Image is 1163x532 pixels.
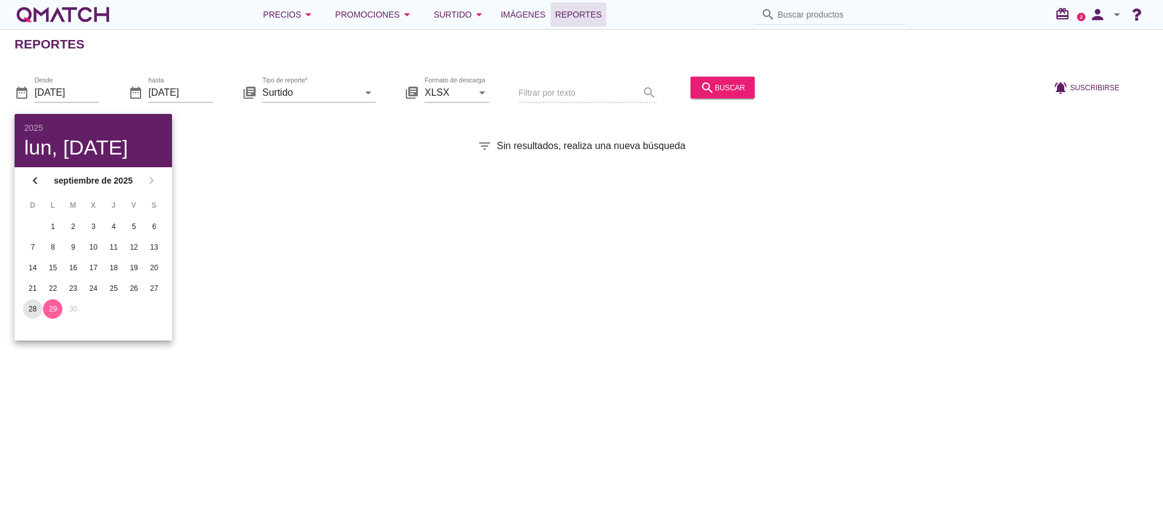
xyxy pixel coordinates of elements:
[64,242,83,253] div: 9
[124,238,144,257] button: 12
[145,195,164,216] th: S
[43,242,62,253] div: 8
[84,283,103,294] div: 24
[23,304,42,314] div: 28
[84,221,103,232] div: 3
[104,283,124,294] div: 25
[1077,13,1085,21] a: 2
[43,262,62,273] div: 15
[24,137,162,158] div: lun, [DATE]
[361,85,376,99] i: arrow_drop_down
[145,217,164,236] button: 6
[124,242,144,253] div: 12
[124,195,143,216] th: V
[778,5,899,24] input: Buscar productos
[43,217,62,236] button: 1
[1080,14,1083,19] text: 2
[124,283,144,294] div: 26
[263,7,316,22] div: Precios
[43,279,62,298] button: 22
[124,258,144,278] button: 19
[23,279,42,298] button: 21
[145,238,164,257] button: 13
[148,82,213,102] input: hasta
[104,262,124,273] div: 18
[104,279,124,298] button: 25
[24,124,162,132] div: 2025
[64,283,83,294] div: 23
[43,299,62,319] button: 29
[43,258,62,278] button: 15
[104,221,124,232] div: 4
[43,195,62,216] th: L
[475,85,489,99] i: arrow_drop_down
[253,2,325,27] button: Precios
[15,85,29,99] i: date_range
[497,139,685,153] span: Sin resultados, realiza una nueva búsqueda
[700,80,715,95] i: search
[23,238,42,257] button: 7
[64,238,83,257] button: 9
[301,7,316,22] i: arrow_drop_down
[551,2,607,27] a: Reportes
[104,195,123,216] th: J
[84,279,103,298] button: 24
[1044,76,1129,98] button: Suscribirse
[104,238,124,257] button: 11
[64,221,83,232] div: 2
[84,262,103,273] div: 17
[15,35,85,54] h2: Reportes
[496,2,551,27] a: Imágenes
[405,85,419,99] i: library_books
[145,242,164,253] div: 13
[477,139,492,153] i: filter_list
[43,238,62,257] button: 8
[1053,80,1070,95] i: notifications_active
[64,217,83,236] button: 2
[761,7,775,22] i: search
[124,279,144,298] button: 26
[145,283,164,294] div: 27
[35,82,99,102] input: Desde
[43,304,62,314] div: 29
[335,7,414,22] div: Promociones
[472,7,486,22] i: arrow_drop_down
[23,242,42,253] div: 7
[46,175,141,187] strong: septiembre de 2025
[128,85,143,99] i: date_range
[64,279,83,298] button: 23
[424,2,496,27] button: Surtido
[64,258,83,278] button: 16
[43,221,62,232] div: 1
[425,82,472,102] input: Formato de descarga
[124,217,144,236] button: 5
[124,221,144,232] div: 5
[400,7,414,22] i: arrow_drop_down
[1055,7,1075,21] i: redeem
[501,7,546,22] span: Imágenes
[15,2,111,27] a: white-qmatch-logo
[64,195,82,216] th: M
[145,258,164,278] button: 20
[64,262,83,273] div: 16
[555,7,602,22] span: Reportes
[434,7,486,22] div: Surtido
[28,173,42,188] i: chevron_left
[262,82,359,102] input: Tipo de reporte*
[325,2,424,27] button: Promociones
[84,242,103,253] div: 10
[145,279,164,298] button: 27
[1085,6,1110,23] i: person
[23,283,42,294] div: 21
[145,262,164,273] div: 20
[43,283,62,294] div: 22
[145,221,164,232] div: 6
[84,217,103,236] button: 3
[104,217,124,236] button: 4
[700,80,745,95] div: buscar
[1110,7,1124,22] i: arrow_drop_down
[84,238,103,257] button: 10
[84,195,102,216] th: X
[23,299,42,319] button: 28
